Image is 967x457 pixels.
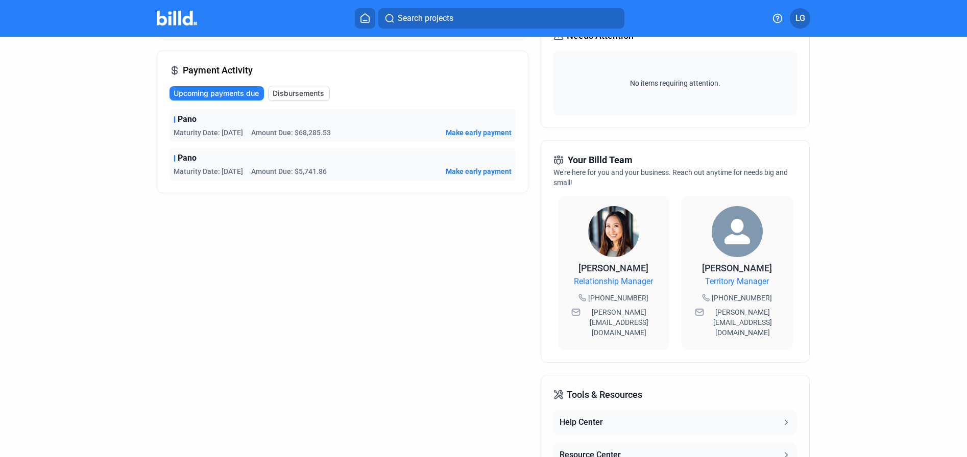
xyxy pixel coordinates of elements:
button: Help Center [553,410,796,435]
span: LG [795,12,805,24]
img: Billd Company Logo [157,11,197,26]
span: We're here for you and your business. Reach out anytime for needs big and small! [553,168,788,187]
span: Maturity Date: [DATE] [174,166,243,176]
button: Make early payment [446,166,512,176]
span: Amount Due: $68,285.53 [251,128,331,138]
span: Tools & Resources [567,388,642,402]
span: Upcoming payments due [174,88,259,98]
span: [PHONE_NUMBER] [588,293,648,303]
button: Make early payment [446,128,512,138]
span: Pano [178,113,197,125]
span: [PHONE_NUMBER] [712,293,772,303]
span: Disbursements [273,88,324,98]
button: LG [790,8,810,29]
span: Pano [178,152,197,164]
span: [PERSON_NAME][EMAIL_ADDRESS][DOMAIN_NAME] [706,307,780,338]
span: Payment Activity [183,63,253,78]
span: Your Billd Team [568,153,633,167]
button: Disbursements [268,86,330,101]
span: Amount Due: $5,741.86 [251,166,327,176]
button: Search projects [378,8,624,29]
img: Territory Manager [712,206,763,257]
span: [PERSON_NAME] [578,263,648,273]
span: Territory Manager [705,275,769,288]
span: Maturity Date: [DATE] [174,128,243,138]
button: Upcoming payments due [170,86,264,100]
span: Relationship Manager [574,275,653,288]
div: Help Center [560,416,603,428]
span: [PERSON_NAME] [702,263,772,273]
img: Relationship Manager [588,206,639,257]
span: No items requiring attention. [558,78,792,88]
span: [PERSON_NAME][EMAIL_ADDRESS][DOMAIN_NAME] [583,307,656,338]
span: Search projects [398,12,453,24]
